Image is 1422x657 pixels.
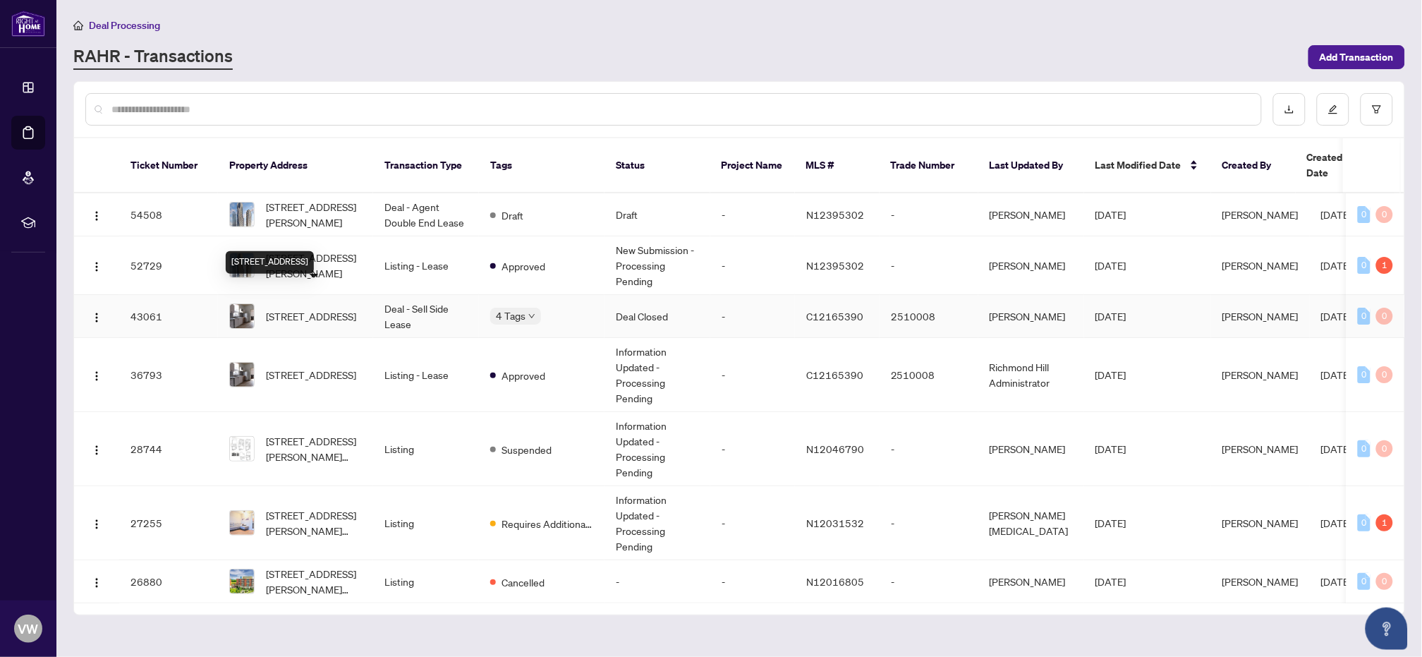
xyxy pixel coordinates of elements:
[1376,514,1393,531] div: 1
[266,250,362,281] span: [STREET_ADDRESS][PERSON_NAME]
[1095,517,1126,529] span: [DATE]
[1273,93,1306,126] button: download
[806,310,863,323] span: C12165390
[806,259,864,272] span: N12395302
[119,412,218,486] td: 28744
[85,512,108,534] button: Logo
[1095,368,1126,381] span: [DATE]
[1222,310,1299,323] span: [PERSON_NAME]
[880,236,978,295] td: -
[91,210,102,222] img: Logo
[806,368,863,381] span: C12165390
[710,486,795,560] td: -
[1308,45,1405,69] button: Add Transaction
[710,412,795,486] td: -
[710,138,795,193] th: Project Name
[373,138,479,193] th: Transaction Type
[1358,514,1371,531] div: 0
[373,486,479,560] td: Listing
[880,193,978,236] td: -
[119,560,218,603] td: 26880
[978,295,1084,338] td: [PERSON_NAME]
[1358,440,1371,457] div: 0
[604,236,710,295] td: New Submission - Processing Pending
[880,412,978,486] td: -
[479,138,604,193] th: Tags
[266,308,356,324] span: [STREET_ADDRESS]
[91,577,102,589] img: Logo
[978,236,1084,295] td: [PERSON_NAME]
[795,138,880,193] th: MLS #
[1222,259,1299,272] span: [PERSON_NAME]
[1321,517,1352,529] span: [DATE]
[604,560,710,603] td: -
[710,338,795,412] td: -
[604,138,710,193] th: Status
[710,193,795,236] td: -
[1211,138,1296,193] th: Created By
[1321,575,1352,588] span: [DATE]
[119,236,218,295] td: 52729
[373,295,479,338] td: Deal - Sell Side Lease
[226,251,314,274] div: [STREET_ADDRESS]
[1317,93,1349,126] button: edit
[1321,442,1352,455] span: [DATE]
[85,570,108,593] button: Logo
[710,295,795,338] td: -
[1320,46,1394,68] span: Add Transaction
[85,203,108,226] button: Logo
[119,295,218,338] td: 43061
[1376,206,1393,223] div: 0
[1321,208,1352,221] span: [DATE]
[1084,138,1211,193] th: Last Modified Date
[266,433,362,464] span: [STREET_ADDRESS][PERSON_NAME][PERSON_NAME]
[1358,206,1371,223] div: 0
[1095,310,1126,323] span: [DATE]
[880,338,978,412] td: 2510008
[978,193,1084,236] td: [PERSON_NAME]
[73,20,83,30] span: home
[230,304,254,328] img: thumbnail-img
[85,305,108,327] button: Logo
[502,574,545,590] span: Cancelled
[1321,368,1352,381] span: [DATE]
[91,370,102,382] img: Logo
[502,207,523,223] span: Draft
[85,363,108,386] button: Logo
[91,519,102,530] img: Logo
[1095,259,1126,272] span: [DATE]
[230,203,254,227] img: thumbnail-img
[1222,368,1299,381] span: [PERSON_NAME]
[1376,440,1393,457] div: 0
[1376,366,1393,383] div: 0
[1095,442,1126,455] span: [DATE]
[880,138,978,193] th: Trade Number
[1321,310,1352,323] span: [DATE]
[604,412,710,486] td: Information Updated - Processing Pending
[85,438,108,460] button: Logo
[1321,259,1352,272] span: [DATE]
[978,338,1084,412] td: Richmond Hill Administrator
[1222,208,1299,221] span: [PERSON_NAME]
[880,295,978,338] td: 2510008
[1222,442,1299,455] span: [PERSON_NAME]
[496,308,525,324] span: 4 Tags
[1358,308,1371,325] div: 0
[373,560,479,603] td: Listing
[880,560,978,603] td: -
[604,486,710,560] td: Information Updated - Processing Pending
[806,208,864,221] span: N12395302
[1372,104,1382,114] span: filter
[373,338,479,412] td: Listing - Lease
[1222,517,1299,529] span: [PERSON_NAME]
[119,193,218,236] td: 54508
[73,44,233,70] a: RAHR - Transactions
[230,437,254,461] img: thumbnail-img
[528,313,535,320] span: down
[1358,257,1371,274] div: 0
[1095,575,1126,588] span: [DATE]
[373,412,479,486] td: Listing
[1284,104,1294,114] span: download
[978,560,1084,603] td: [PERSON_NAME]
[230,569,254,593] img: thumbnail-img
